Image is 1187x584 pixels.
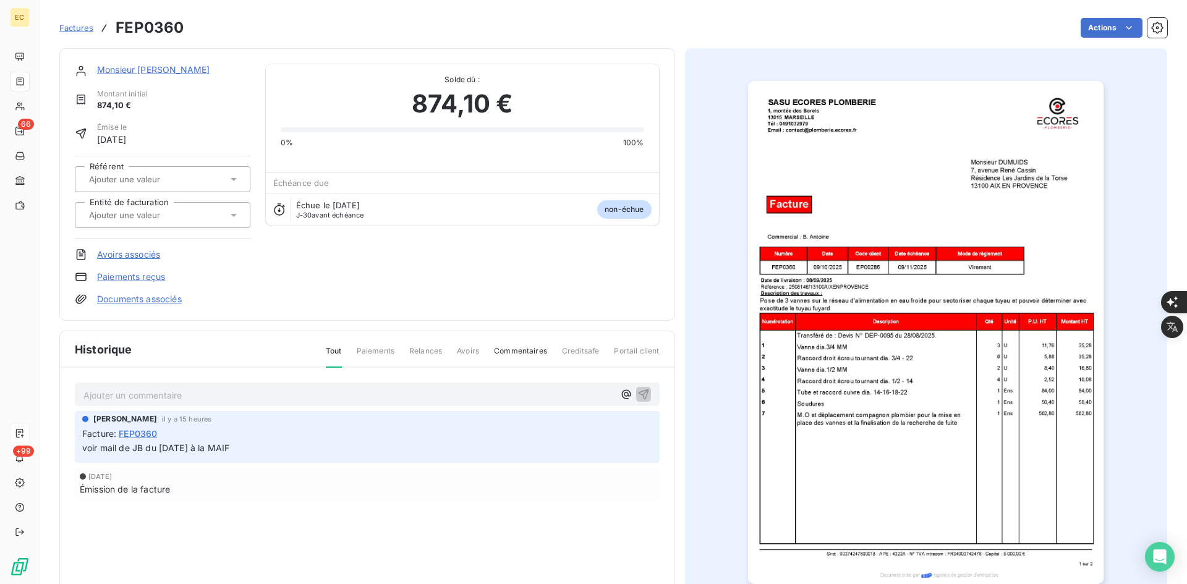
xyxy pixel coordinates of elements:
[119,427,157,440] span: FEP0360
[10,7,30,27] div: EC
[562,345,600,366] span: Creditsafe
[281,137,293,148] span: 0%
[457,345,479,366] span: Avoirs
[614,345,659,366] span: Portail client
[597,200,651,219] span: non-échue
[88,473,112,480] span: [DATE]
[494,345,547,366] span: Commentaires
[82,442,229,453] span: voir mail de JB du [DATE] à la MAIF
[412,85,513,122] span: 874,10 €
[59,23,93,33] span: Factures
[59,22,93,34] a: Factures
[97,88,148,99] span: Montant initial
[18,119,34,130] span: 66
[82,427,116,440] span: Facture :
[296,200,360,210] span: Échue le [DATE]
[97,248,160,261] a: Avoirs associés
[97,64,210,75] a: Monsieur [PERSON_NAME]
[273,178,330,188] span: Échéance due
[93,413,157,425] span: [PERSON_NAME]
[296,211,364,219] span: avant échéance
[326,345,342,368] span: Tout
[97,293,182,305] a: Documents associés
[623,137,644,148] span: 100%
[162,415,211,423] span: il y a 15 heures
[357,345,394,366] span: Paiements
[80,483,170,496] span: Émission de la facture
[1145,542,1175,572] div: Open Intercom Messenger
[97,271,165,283] a: Paiements reçus
[296,211,312,219] span: J-30
[10,557,30,577] img: Logo LeanPay
[1081,18,1142,38] button: Actions
[281,74,644,85] span: Solde dû :
[97,122,127,133] span: Émise le
[88,174,212,185] input: Ajouter une valeur
[75,341,132,358] span: Historique
[409,345,442,366] span: Relances
[13,446,34,457] span: +99
[748,81,1104,584] img: invoice_thumbnail
[97,133,127,146] span: [DATE]
[88,209,212,221] input: Ajouter une valeur
[116,17,184,39] h3: FEP0360
[97,99,148,112] span: 874,10 €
